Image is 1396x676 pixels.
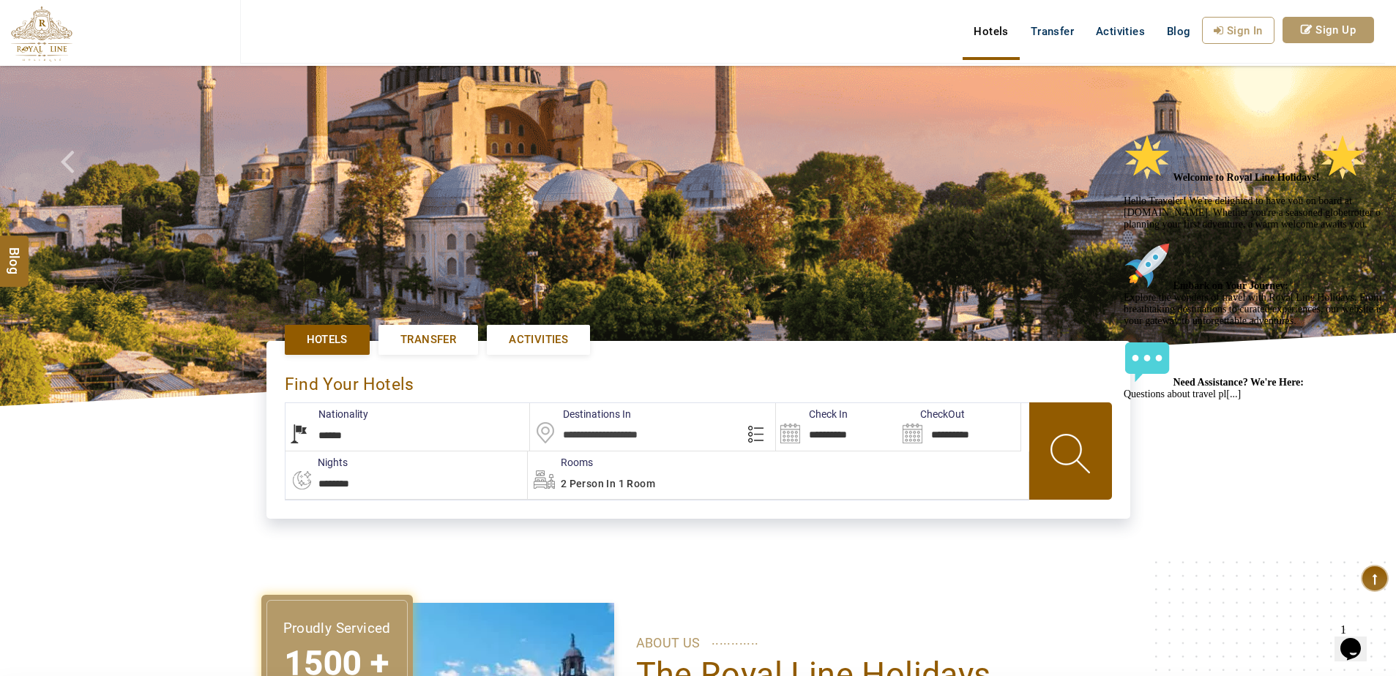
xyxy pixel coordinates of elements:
[487,325,590,355] a: Activities
[712,629,759,651] span: ............
[1020,17,1085,46] a: Transfer
[1283,17,1374,43] a: Sign Up
[285,455,348,470] label: nights
[56,44,249,55] strong: Welcome to Royal Line Holidays!
[6,6,269,272] div: 🌟 Welcome to Royal Line Holidays!🌟Hello Traveler! We're delighted to have you on board at [DOMAIN...
[561,478,655,489] span: 2 Person in 1 Room
[11,6,72,61] img: The Royal Line Holidays
[509,332,568,348] span: Activities
[963,17,1019,46] a: Hotels
[1202,17,1274,44] a: Sign In
[6,6,53,53] img: :star2:
[898,407,965,421] label: CheckOut
[5,247,24,260] span: Blog
[776,403,898,451] input: Search
[6,44,266,271] span: Hello Traveler! We're delighted to have you on board at [DOMAIN_NAME]. Whether you're a seasoned ...
[285,359,1112,402] div: Find Your Hotels
[201,6,248,53] img: :star2:
[56,152,171,163] strong: Embark on Your Journey:
[528,455,593,470] label: Rooms
[378,325,478,355] a: Transfer
[6,114,53,161] img: :rocket:
[6,211,53,258] img: :speech_balloon:
[285,325,370,355] a: Hotels
[1156,17,1202,46] a: Blog
[1118,128,1381,610] iframe: chat widget
[1335,617,1381,661] iframe: chat widget
[776,407,848,421] label: Check In
[1167,25,1191,38] span: Blog
[285,407,368,421] label: Nationality
[400,332,456,348] span: Transfer
[307,332,348,348] span: Hotels
[636,632,1127,654] p: ABOUT US
[56,249,186,260] strong: Need Assistance? We're Here:
[898,403,1020,451] input: Search
[530,407,631,421] label: Destinations In
[1085,17,1156,46] a: Activities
